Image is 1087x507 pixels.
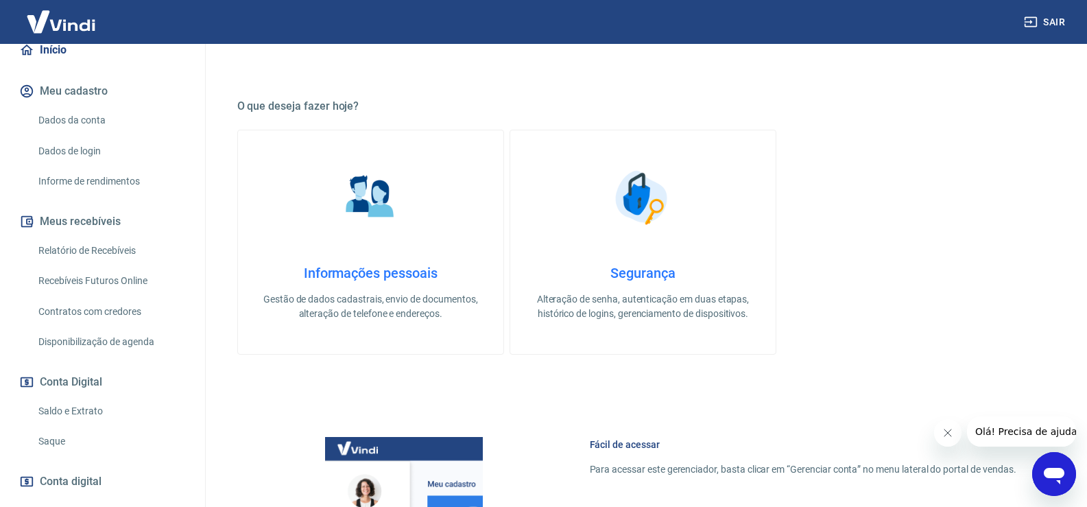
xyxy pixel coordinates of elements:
p: Alteração de senha, autenticação em duas etapas, histórico de logins, gerenciamento de dispositivos. [532,292,754,321]
a: Início [16,35,189,65]
h5: O que deseja fazer hoje? [237,99,1049,113]
button: Meu cadastro [16,76,189,106]
a: Informe de rendimentos [33,167,189,196]
h4: Segurança [532,265,754,281]
button: Meus recebíveis [16,207,189,237]
a: Informações pessoaisInformações pessoaisGestão de dados cadastrais, envio de documentos, alteraçã... [237,130,504,355]
a: Dados da conta [33,106,189,134]
iframe: Botão para abrir a janela de mensagens [1032,452,1076,496]
a: Disponibilização de agenda [33,328,189,356]
a: Recebíveis Futuros Online [33,267,189,295]
h6: Fácil de acessar [590,438,1016,451]
iframe: Fechar mensagem [934,419,961,447]
button: Sair [1021,10,1071,35]
a: Conta digital [16,467,189,497]
img: Vindi [16,1,106,43]
span: Olá! Precisa de ajuda? [8,10,115,21]
a: Saldo e Extrato [33,397,189,425]
a: Dados de login [33,137,189,165]
button: Conta Digital [16,367,189,397]
a: Contratos com credores [33,298,189,326]
iframe: Mensagem da empresa [967,416,1076,447]
a: SegurançaSegurançaAlteração de senha, autenticação em duas etapas, histórico de logins, gerenciam... [510,130,776,355]
span: Conta digital [40,472,101,491]
p: Gestão de dados cadastrais, envio de documentos, alteração de telefone e endereços. [260,292,481,321]
a: Saque [33,427,189,456]
a: Relatório de Recebíveis [33,237,189,265]
img: Informações pessoais [336,163,405,232]
img: Segurança [608,163,677,232]
h4: Informações pessoais [260,265,481,281]
p: Para acessar este gerenciador, basta clicar em “Gerenciar conta” no menu lateral do portal de ven... [590,462,1016,477]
